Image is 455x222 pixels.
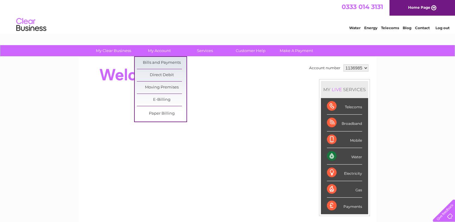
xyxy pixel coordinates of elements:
[137,94,186,106] a: E-Billing
[137,108,186,120] a: Paper Billing
[364,26,377,30] a: Energy
[16,16,47,34] img: logo.png
[327,98,362,115] div: Telecoms
[327,131,362,148] div: Mobile
[137,57,186,69] a: Bills and Payments
[137,82,186,94] a: Moving Premises
[381,26,399,30] a: Telecoms
[134,45,184,56] a: My Account
[308,63,342,73] td: Account number
[327,148,362,165] div: Water
[89,45,138,56] a: My Clear Business
[137,69,186,81] a: Direct Debit
[321,81,368,98] div: MY SERVICES
[180,45,230,56] a: Services
[342,3,383,11] a: 0333 014 3131
[226,45,275,56] a: Customer Help
[327,115,362,131] div: Broadband
[272,45,321,56] a: Make A Payment
[327,181,362,198] div: Gas
[403,26,411,30] a: Blog
[327,165,362,181] div: Electricity
[349,26,361,30] a: Water
[415,26,430,30] a: Contact
[327,198,362,214] div: Payments
[86,3,370,29] div: Clear Business is a trading name of Verastar Limited (registered in [GEOGRAPHIC_DATA] No. 3667643...
[435,26,449,30] a: Log out
[330,87,343,92] div: LIVE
